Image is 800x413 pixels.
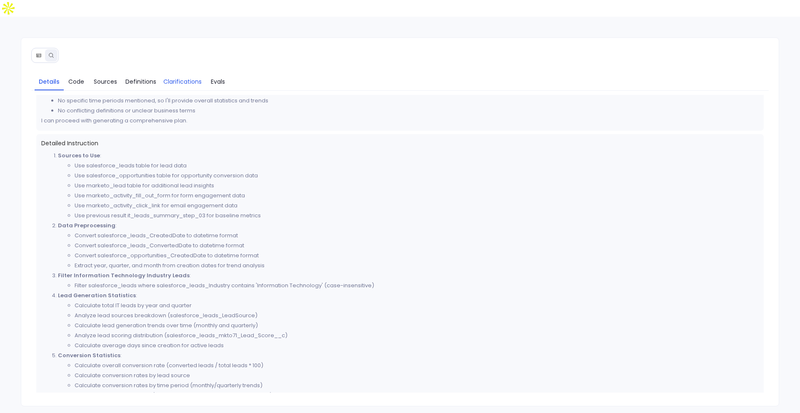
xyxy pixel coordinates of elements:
span: Evals [211,77,225,86]
li: Analyze lead scoring distribution (salesforce_leads_mkto71_Lead_Score__c) [75,331,759,341]
span: Definitions [125,77,156,86]
li: : [58,221,759,271]
li: : [58,271,759,291]
p: I can proceed with generating a comprehensive plan. [41,116,759,126]
strong: Conversion Statistics [58,351,120,359]
li: Convert salesforce_opportunities_CreatedDate to datetime format [75,251,759,261]
span: Detailed Instruction [41,139,759,147]
li: Use marketo_activity_fill_out_form for form engagement data [75,191,759,201]
span: Details [39,77,60,86]
li: No conflicting definitions or unclear business terms [58,106,759,116]
li: Use salesforce_opportunities table for opportunity conversion data [75,171,759,181]
li: Convert salesforce_leads_ConvertedDate to datetime format [75,241,759,251]
li: Use marketo_lead table for additional lead insights [75,181,759,191]
strong: Sources to Use [58,152,100,159]
li: : [58,151,759,221]
li: Calculate overall conversion rate (converted leads / total leads * 100) [75,361,759,371]
li: Calculate lead generation trends over time (monthly and quarterly) [75,321,759,331]
li: Calculate conversion rates by lead source [75,371,759,381]
span: Sources [94,77,117,86]
span: Clarifications [163,77,202,86]
strong: Lead Generation Statistics [58,291,136,299]
li: : [58,291,759,351]
li: Analyze lead sources breakdown (salesforce_leads_LeadSource) [75,311,759,321]
strong: Filter Information Technology Industry Leads [58,271,190,279]
li: Extract year, quarter, and month from creation dates for trend analysis [75,261,759,271]
li: Calculate total IT leads by year and quarter [75,301,759,311]
li: Convert salesforce_leads_CreatedDate to datetime format [75,231,759,241]
li: Use previous result it_leads_summary_step_03 for baseline metrics [75,211,759,221]
li: Analyze conversion timeline (average days from creation to conversion) [75,391,759,401]
li: : [58,351,759,411]
li: Use marketo_activity_click_link for email engagement data [75,201,759,211]
li: Use salesforce_leads table for lead data [75,161,759,171]
li: Calculate conversion rates by time period (monthly/quarterly trends) [75,381,759,391]
strong: Data Preprocessing [58,221,115,229]
span: Code [68,77,84,86]
li: Calculate average days since creation for active leads [75,341,759,351]
li: No specific time periods mentioned, so I'll provide overall statistics and trends [58,96,759,106]
li: Filter salesforce_leads where salesforce_leads_Industry contains 'Information Technology' (case-i... [75,281,759,291]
